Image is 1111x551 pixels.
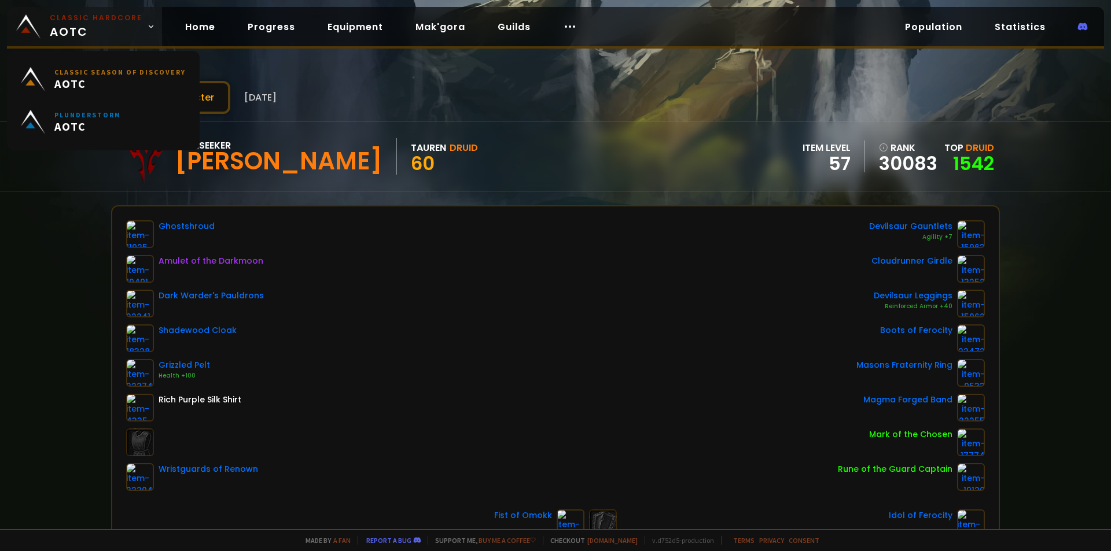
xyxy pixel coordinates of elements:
[789,536,819,545] a: Consent
[944,140,994,155] div: Top
[126,255,154,283] img: item-19491
[957,463,985,491] img: item-19120
[966,141,994,154] span: Druid
[333,536,351,545] a: a fan
[159,371,210,380] div: Health +100
[50,13,142,40] span: AOTC
[803,140,851,155] div: item level
[479,536,536,545] a: Buy me a coffee
[159,359,210,371] div: Grizzled Pelt
[957,359,985,387] img: item-9533
[879,155,937,172] a: 30083
[645,536,714,545] span: v. d752d5 - production
[244,90,277,105] span: [DATE]
[126,290,154,317] img: item-22241
[838,463,952,475] div: Rune of the Guard Captain
[126,220,154,248] img: item-11925
[14,101,193,143] a: PlunderstormAOTC
[494,509,552,522] div: Fist of Omokk
[879,140,937,155] div: rank
[7,7,162,46] a: Classic HardcoreAOTC
[54,110,121,119] small: Plunderstorm
[54,76,186,91] span: AOTC
[957,428,985,456] img: item-17774
[587,536,638,545] a: [DOMAIN_NAME]
[54,68,186,76] small: Classic Season of Discovery
[869,232,952,242] div: Agility +7
[299,536,351,545] span: Made by
[953,150,994,176] a: 1542
[50,13,142,23] small: Classic Hardcore
[14,58,193,101] a: Classic Season of DiscoveryAOTC
[159,255,263,267] div: Amulet of the Darkmoon
[880,324,952,336] div: Boots of Ferocity
[126,359,154,387] img: item-22274
[957,255,985,283] img: item-13252
[450,140,478,155] div: Druid
[488,15,540,39] a: Guilds
[557,509,584,537] img: item-13167
[869,220,952,232] div: Devilsaur Gauntlets
[874,290,952,302] div: Devilsaur Leggings
[803,155,851,172] div: 57
[366,536,411,545] a: Report a bug
[869,428,952,441] div: Mark of the Chosen
[159,463,258,475] div: Wristguards of Renown
[957,509,985,537] img: item-22397
[238,15,304,39] a: Progress
[411,140,446,155] div: Tauren
[126,394,154,421] img: item-4335
[159,324,237,336] div: Shadewood Cloak
[889,509,952,522] div: Idol of Ferocity
[406,15,474,39] a: Mak'gora
[159,220,215,232] div: Ghostshroud
[874,302,952,311] div: Reinforced Armor +40
[175,153,382,170] div: [PERSON_NAME]
[318,15,392,39] a: Equipment
[159,394,241,406] div: Rich Purple Silk Shirt
[957,324,985,352] img: item-22472
[543,536,638,545] span: Checkout
[176,15,225,39] a: Home
[159,290,264,302] div: Dark Warder's Pauldrons
[759,536,784,545] a: Privacy
[957,220,985,248] img: item-15063
[957,290,985,317] img: item-15062
[428,536,536,545] span: Support me,
[54,119,121,134] span: AOTC
[856,359,952,371] div: Masons Fraternity Ring
[126,324,154,352] img: item-18328
[733,536,755,545] a: Terms
[126,463,154,491] img: item-22204
[863,394,952,406] div: Magma Forged Band
[411,150,435,176] span: 60
[957,394,985,421] img: item-22255
[175,138,382,153] div: Soulseeker
[985,15,1055,39] a: Statistics
[871,255,952,267] div: Cloudrunner Girdle
[896,15,972,39] a: Population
